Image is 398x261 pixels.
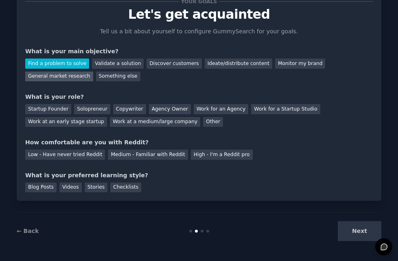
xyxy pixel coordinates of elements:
[110,183,141,193] div: Checklists
[74,104,110,114] div: Solopreneur
[110,117,200,127] div: Work at a medium/large company
[25,47,373,56] div: What is your main objective?
[25,117,107,127] div: Work at an early stage startup
[25,183,57,193] div: Blog Posts
[25,171,373,180] div: What is your preferred learning style?
[25,150,105,160] div: Low - Have never tried Reddit
[85,183,107,193] div: Stories
[205,59,272,69] div: Ideate/distribute content
[275,59,325,69] div: Monitor my brand
[191,150,253,160] div: High - I'm a Reddit pro
[17,228,39,234] a: ← Back
[25,104,71,114] div: Startup Founder
[96,27,302,36] p: Tell us a bit about yourself to configure GummySearch for your goals.
[251,104,320,114] div: Work for a Startup Studio
[25,72,93,82] div: General market research
[108,150,188,160] div: Medium - Familiar with Reddit
[203,117,223,127] div: Other
[113,104,146,114] div: Copywriter
[147,59,201,69] div: Discover customers
[25,138,373,147] div: How comfortable are you with Reddit?
[149,104,191,114] div: Agency Owner
[25,93,373,101] div: What is your role?
[194,104,248,114] div: Work for an Agency
[96,72,140,82] div: Something else
[59,183,82,193] div: Videos
[25,7,373,22] p: Let's get acquainted
[25,59,89,69] div: Find a problem to solve
[92,59,144,69] div: Validate a solution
